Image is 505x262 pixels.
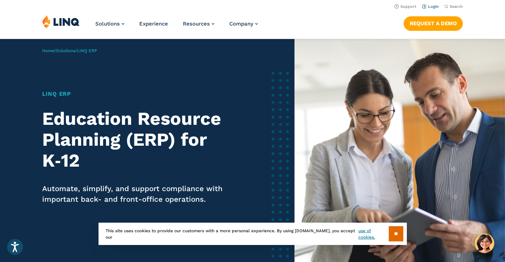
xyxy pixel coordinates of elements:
span: Company [229,21,253,27]
a: use of cookies. [358,228,388,240]
a: Home [42,48,54,53]
span: Search [450,4,463,9]
a: Support [394,4,416,9]
button: Open Search Bar [444,4,463,9]
div: This site uses cookies to provide our customers with a more personal experience. By using [DOMAIN... [99,223,407,245]
h1: LINQ ERP [42,90,241,98]
span: / / [42,48,97,53]
nav: Button Navigation [404,15,463,30]
a: Request a Demo [404,16,463,30]
a: Solutions [95,21,124,27]
button: Hello, have a question? Let’s chat. [475,233,494,253]
a: Login [422,4,439,9]
span: LINQ ERP [77,48,97,53]
a: Experience [139,21,168,27]
img: LINQ | K‑12 Software [42,15,80,28]
h2: Education Resource Planning (ERP) for K‑12 [42,108,241,171]
a: Solutions [56,48,75,53]
a: Resources [183,21,214,27]
nav: Primary Navigation [95,15,258,38]
span: Resources [183,21,210,27]
span: Solutions [95,21,120,27]
p: Automate, simplify, and support compliance with important back- and front-office operations. [42,184,241,205]
a: Company [229,21,258,27]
